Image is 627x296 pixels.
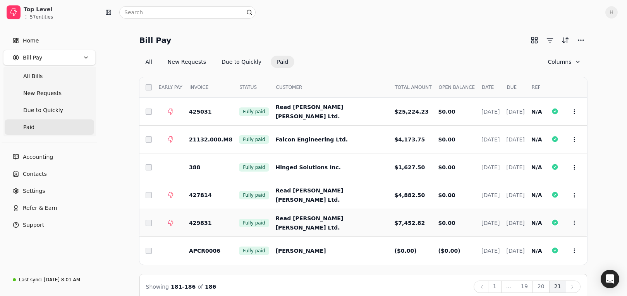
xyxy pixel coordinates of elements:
span: N/A [531,192,542,198]
button: All [139,56,158,68]
span: 21132.000.M8 [189,136,232,143]
span: OPEN BALANCE [439,84,475,91]
span: 425031 [189,109,211,115]
span: $7,452.82 [395,220,425,226]
span: N/A [531,109,542,115]
span: 388 [189,164,200,170]
span: $0.00 [438,164,455,170]
span: Due to Quickly [23,106,63,114]
a: Settings [3,183,96,199]
span: CUSTOMER [276,84,302,91]
span: $0.00 [438,109,455,115]
span: N/A [531,136,542,143]
button: More [575,34,587,46]
span: [DATE] [506,109,524,115]
span: STATUS [239,84,257,91]
span: DUE [507,84,517,91]
input: Search [119,6,256,19]
button: Due to Quickly [215,56,268,68]
button: Paid [271,56,294,68]
button: 1 [488,281,502,293]
span: TOTAL AMOUNT [395,84,432,91]
span: [DATE] [481,220,500,226]
span: Support [23,221,44,229]
span: $1,627.50 [395,164,425,170]
button: 20 [533,281,550,293]
span: N/A [531,164,542,170]
span: $4,882.50 [395,192,425,198]
span: $25,224.23 [395,109,429,115]
span: [DATE] [481,136,500,143]
span: Refer & Earn [23,204,57,212]
a: Due to Quickly [5,102,94,118]
span: $0.00 [438,220,455,226]
span: Home [23,37,39,45]
span: ($0.00) [395,248,417,254]
span: Accounting [23,153,53,161]
button: Refer & Earn [3,200,96,216]
span: Read [PERSON_NAME] [PERSON_NAME] Ltd. [276,215,344,231]
span: 181 - 186 [171,284,196,290]
button: ... [501,281,516,293]
span: Bill Pay [23,54,42,62]
span: APCR0006 [189,248,220,254]
button: 19 [516,281,533,293]
span: [DATE] [481,164,500,170]
span: $4,173.75 [395,136,425,143]
a: Contacts [3,166,96,182]
a: Accounting [3,149,96,165]
span: Fully paid [243,219,265,226]
span: N/A [531,248,542,254]
div: Invoice filter options [139,56,295,68]
span: [DATE] [481,109,500,115]
span: All Bills [23,72,43,80]
div: Open Intercom Messenger [601,270,619,288]
span: [PERSON_NAME] [276,248,326,254]
span: Fully paid [243,192,265,199]
button: H [605,6,618,19]
span: Read [PERSON_NAME] [PERSON_NAME] Ltd. [276,104,344,119]
span: $0.00 [438,192,455,198]
a: New Requests [5,85,94,101]
span: Contacts [23,170,47,178]
span: [DATE] [506,220,524,226]
span: New Requests [23,89,62,97]
span: Paid [23,123,34,131]
span: Fully paid [243,136,265,143]
span: [DATE] [506,192,524,198]
span: [DATE] [481,248,500,254]
div: Last sync: [19,276,42,283]
h2: Bill Pay [139,34,172,46]
button: Sort [559,34,572,46]
div: 57 entities [30,15,53,19]
div: [DATE] 8:01 AM [44,276,80,283]
span: Fully paid [243,247,265,254]
span: Showing [146,284,169,290]
span: [DATE] [481,192,500,198]
a: Paid [5,119,94,135]
span: ($0.00) [438,248,460,254]
button: 21 [549,281,566,293]
span: REF [532,84,541,91]
span: 427814 [189,192,211,198]
div: Top Level [24,5,92,13]
span: $0.00 [438,136,455,143]
span: [DATE] [506,248,524,254]
span: Read [PERSON_NAME] [PERSON_NAME] Ltd. [276,187,344,203]
span: Settings [23,187,45,195]
span: Hinged Solutions Inc. [276,164,341,170]
span: EARLY PAY [159,84,182,91]
span: 429831 [189,220,211,226]
button: New Requests [161,56,212,68]
span: [DATE] [506,136,524,143]
button: Column visibility settings [542,56,587,68]
span: of [198,284,203,290]
span: INVOICE [189,84,208,91]
a: All Bills [5,68,94,84]
a: Last sync:[DATE] 8:01 AM [3,273,96,287]
span: N/A [531,220,542,226]
span: Fully paid [243,108,265,115]
span: Falcon Engineering Ltd. [276,136,348,143]
span: [DATE] [506,164,524,170]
